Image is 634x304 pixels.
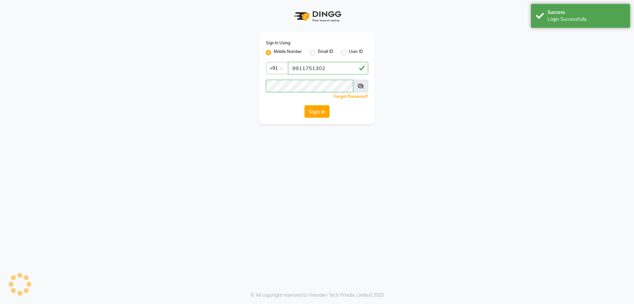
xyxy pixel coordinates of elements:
label: Mobile Number [274,49,302,57]
a: Forgot Password? [334,94,368,99]
div: Login Successfully. [547,16,625,23]
label: User ID [349,49,363,57]
input: Username [266,80,353,92]
img: logo1.svg [291,7,343,26]
label: Email ID [318,49,333,57]
label: Sign In Using: [266,40,291,46]
div: Success [547,9,625,16]
input: Username [288,62,368,74]
button: Sign In [304,105,330,118]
